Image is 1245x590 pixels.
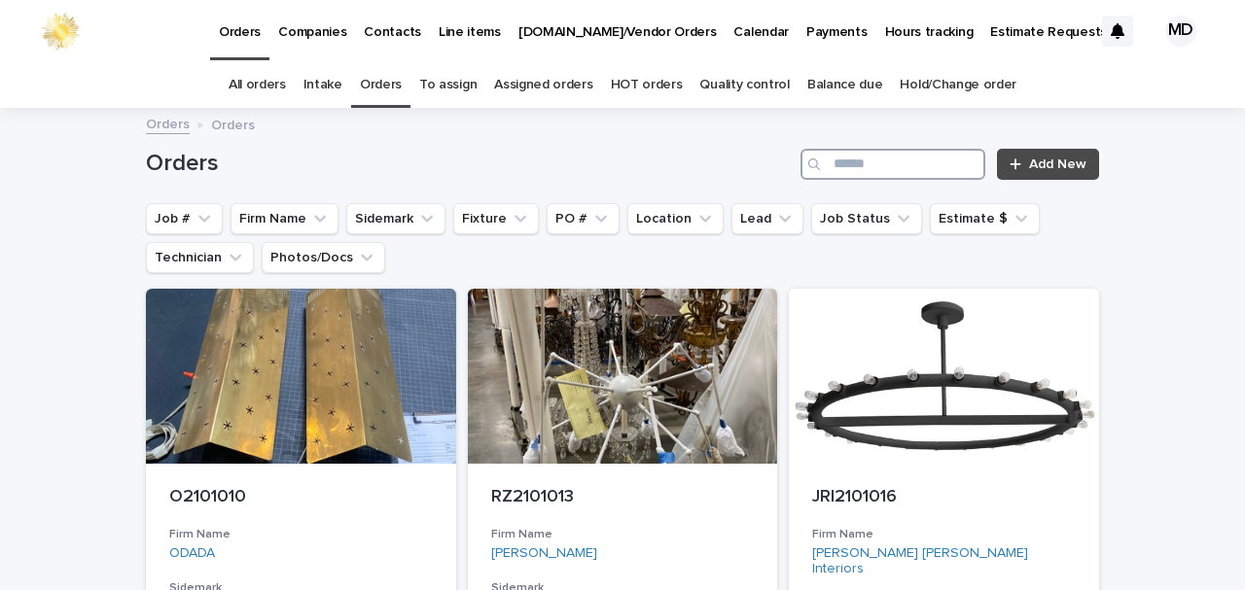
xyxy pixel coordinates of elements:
span: Add New [1029,157,1086,171]
div: MD [1165,16,1196,47]
h3: Firm Name [169,527,433,542]
a: ODADA [169,545,215,562]
a: [PERSON_NAME] [491,545,597,562]
a: Assigned orders [494,62,592,108]
h1: Orders [146,150,793,178]
p: O2101010 [169,487,433,508]
a: Add New [997,149,1099,180]
button: Sidemark [346,203,445,234]
h3: Firm Name [491,527,755,542]
a: Orders [360,62,402,108]
a: Balance due [807,62,883,108]
button: Location [627,203,724,234]
p: RZ2101013 [491,487,755,508]
a: To assign [419,62,477,108]
p: JRI2101016 [812,487,1076,508]
a: Quality control [699,62,789,108]
a: All orders [229,62,286,108]
a: Orders [146,112,190,134]
button: Job # [146,203,223,234]
button: Estimate $ [930,203,1040,234]
button: Fixture [453,203,539,234]
button: Technician [146,242,254,273]
img: 0ffKfDbyRa2Iv8hnaAqg [39,12,82,51]
a: Intake [303,62,342,108]
a: [PERSON_NAME] [PERSON_NAME] Interiors [812,545,1076,578]
button: Lead [731,203,803,234]
button: PO # [547,203,620,234]
input: Search [800,149,985,180]
p: Orders [211,113,255,134]
button: Firm Name [231,203,338,234]
button: Photos/Docs [262,242,385,273]
h3: Firm Name [812,527,1076,542]
a: Hold/Change order [900,62,1016,108]
a: HOT orders [611,62,683,108]
button: Job Status [811,203,922,234]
